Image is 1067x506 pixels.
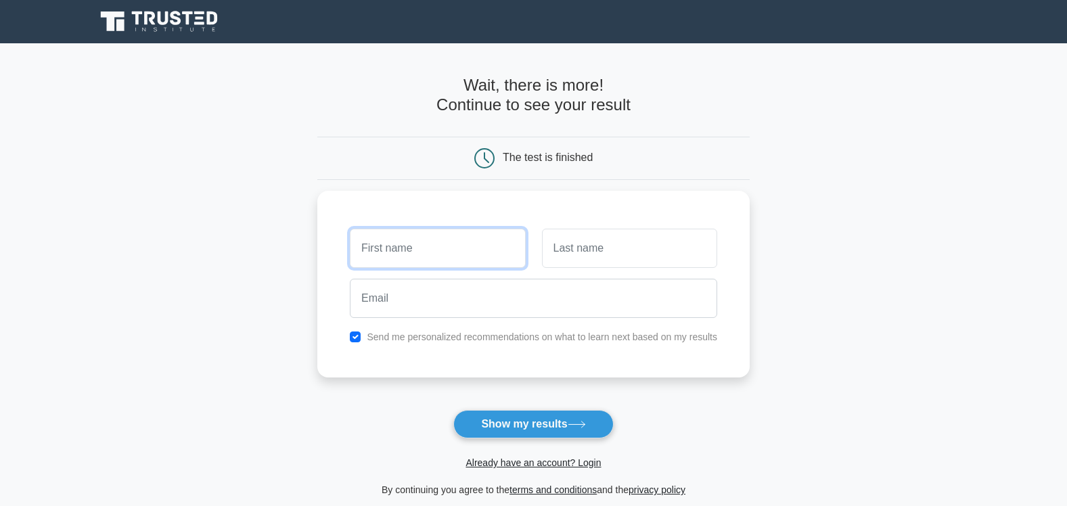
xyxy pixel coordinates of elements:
[466,457,601,468] a: Already have an account? Login
[542,229,717,268] input: Last name
[367,331,717,342] label: Send me personalized recommendations on what to learn next based on my results
[503,152,593,163] div: The test is finished
[453,410,613,438] button: Show my results
[350,279,717,318] input: Email
[309,482,758,498] div: By continuing you agree to the and the
[317,76,750,115] h4: Wait, there is more! Continue to see your result
[629,484,685,495] a: privacy policy
[509,484,597,495] a: terms and conditions
[350,229,525,268] input: First name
